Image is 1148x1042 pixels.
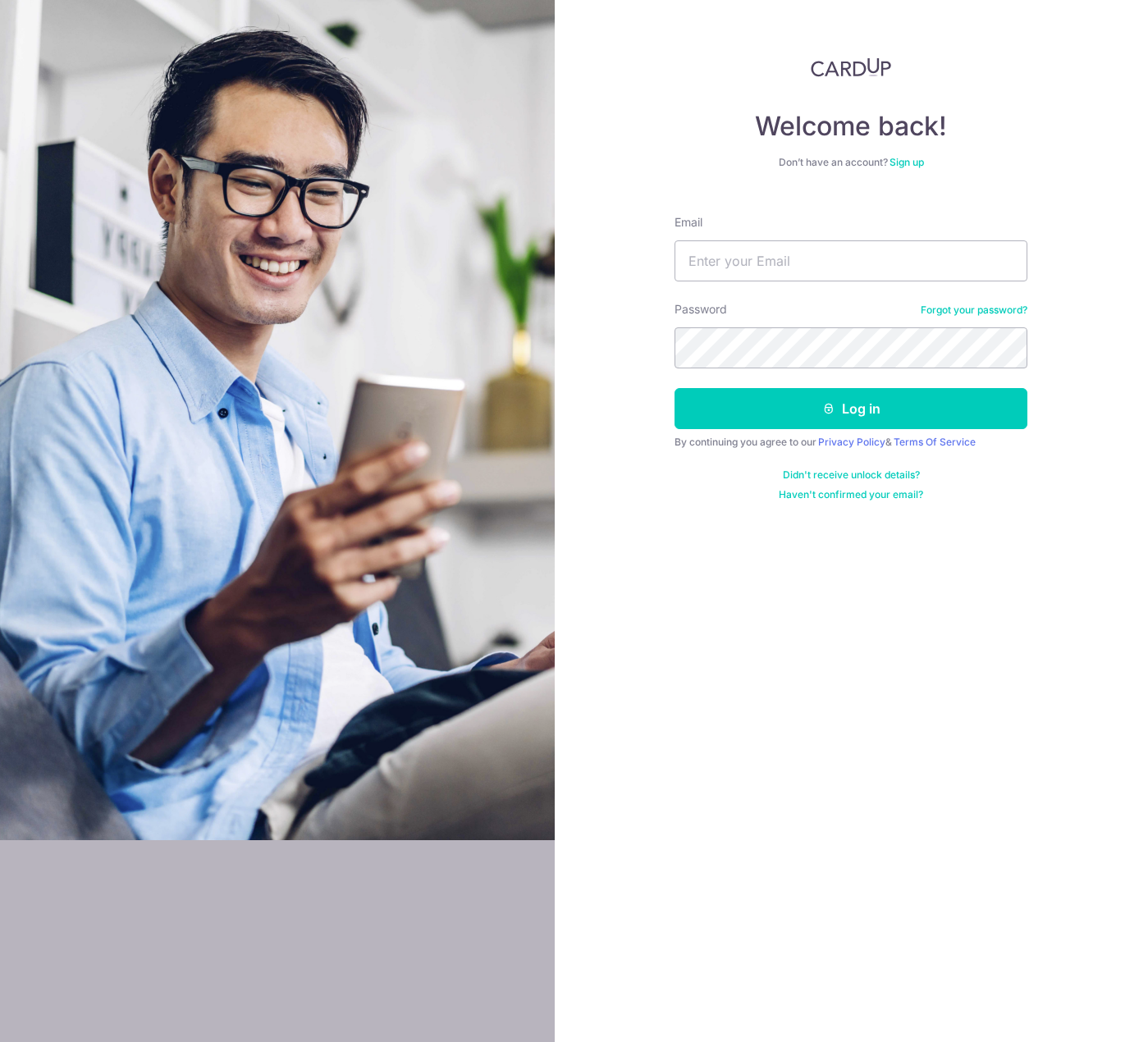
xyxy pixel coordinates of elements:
[675,156,1027,169] div: Don’t have an account?
[779,488,923,501] a: Haven't confirmed your email?
[921,304,1027,317] a: Forgot your password?
[675,388,1027,429] button: Log in
[675,301,727,318] label: Password
[811,57,891,77] img: CardUp Logo
[894,436,976,448] a: Terms Of Service
[675,436,1027,449] div: By continuing you agree to our &
[783,468,920,482] a: Didn't receive unlock details?
[675,214,702,231] label: Email
[818,436,885,448] a: Privacy Policy
[890,156,924,168] a: Sign up
[675,110,1027,143] h4: Welcome back!
[675,240,1027,281] input: Enter your Email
